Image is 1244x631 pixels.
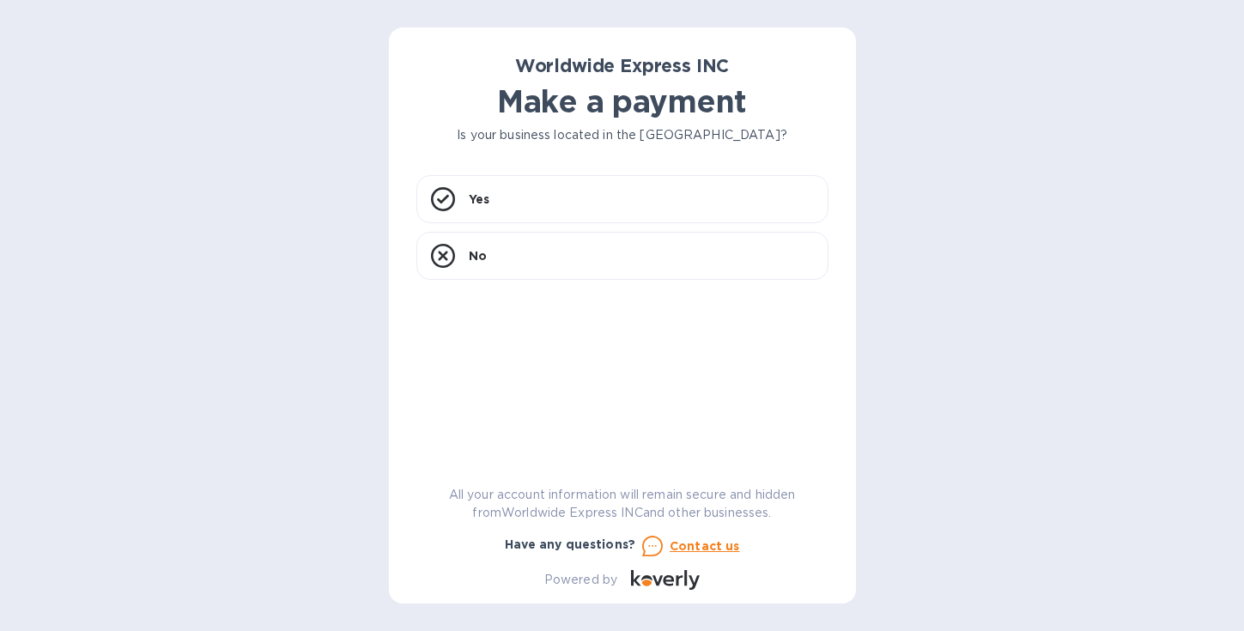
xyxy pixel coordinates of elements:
u: Contact us [670,539,740,553]
h1: Make a payment [416,83,828,119]
p: Is your business located in the [GEOGRAPHIC_DATA]? [416,126,828,144]
b: Have any questions? [505,537,636,551]
p: No [469,247,487,264]
b: Worldwide Express INC [515,55,729,76]
p: Powered by [544,571,617,589]
p: Yes [469,191,489,208]
p: All your account information will remain secure and hidden from Worldwide Express INC and other b... [416,486,828,522]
